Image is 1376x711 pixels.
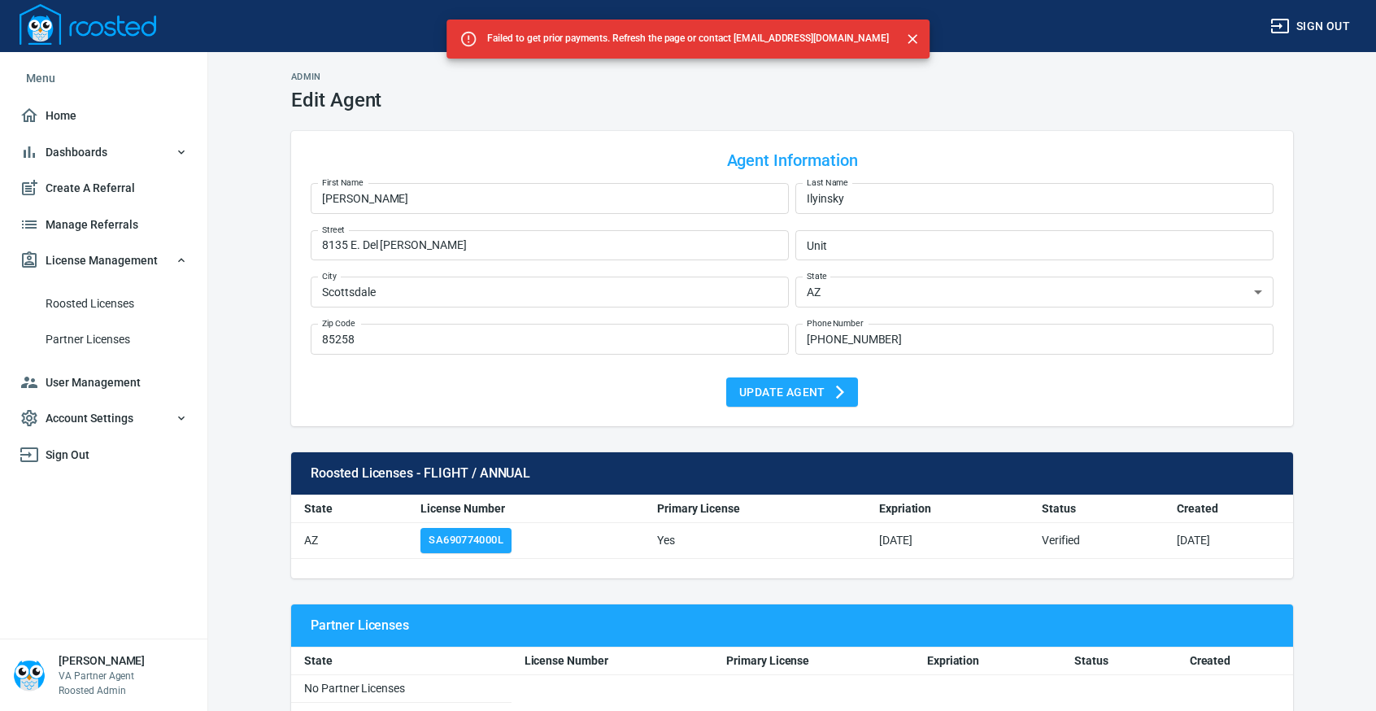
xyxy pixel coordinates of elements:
img: Person [13,659,46,691]
a: User Management [13,364,194,401]
b: State [304,654,333,667]
div: Failed to get prior payments. Refresh the page or contact [EMAIL_ADDRESS][DOMAIN_NAME] [487,24,889,54]
span: License Management [20,251,188,271]
h4: Agent Information [311,150,1274,170]
span: Sign out [1270,16,1350,37]
p: VA Partner Agent [59,669,145,683]
b: Expriation [927,654,980,667]
p: Roosted Admin [59,683,145,698]
a: Manage Referrals [13,207,194,243]
button: Close [902,28,923,50]
a: Home [13,98,194,134]
button: SA690774000l [420,528,511,553]
b: Expriation [879,502,932,515]
button: Update Agent [726,377,858,408]
b: Status [1042,502,1076,515]
td: Verified [1029,523,1164,559]
span: User Management [20,373,188,393]
span: Account Settings [20,408,188,429]
span: Roosted Licenses [46,294,188,314]
b: State [304,502,333,515]
a: Roosted Licenses [13,286,194,322]
span: Sign Out [20,445,188,465]
td: Yes [644,523,866,559]
b: Created [1190,654,1231,667]
span: Partner Licenses [311,617,1274,634]
b: Status [1074,654,1108,667]
span: Create A Referral [20,178,188,198]
b: Created [1177,502,1218,515]
span: Manage Referrals [20,215,188,235]
h1: Edit Agent [291,89,1293,111]
button: License Management [13,242,194,279]
button: Dashboards [13,134,194,171]
span: Dashboards [20,142,188,163]
a: Partner Licenses [13,321,194,358]
td: [DATE] [1164,523,1293,559]
h6: [PERSON_NAME] [59,652,145,669]
b: License Number [525,654,608,667]
span: Home [20,106,188,126]
button: Account Settings [13,400,194,437]
td: [DATE] [866,523,1029,559]
li: Menu [13,59,194,98]
b: License Number [420,502,504,515]
h2: Admin [291,72,1293,82]
td: AZ [291,523,407,559]
a: Create A Referral [13,170,194,207]
button: Sign out [1264,11,1356,41]
span: Update Agent [739,382,845,403]
img: Logo [20,4,156,45]
a: Sign Out [13,437,194,473]
td: No Partner Licenses [291,674,512,702]
span: SA690774000 l [429,531,503,550]
iframe: Chat [1307,638,1364,699]
span: Partner Licenses [46,329,188,350]
b: Primary License [657,502,740,515]
b: Primary License [726,654,809,667]
span: Roosted Licenses - FLIGHT / ANNUAL [311,465,1274,482]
